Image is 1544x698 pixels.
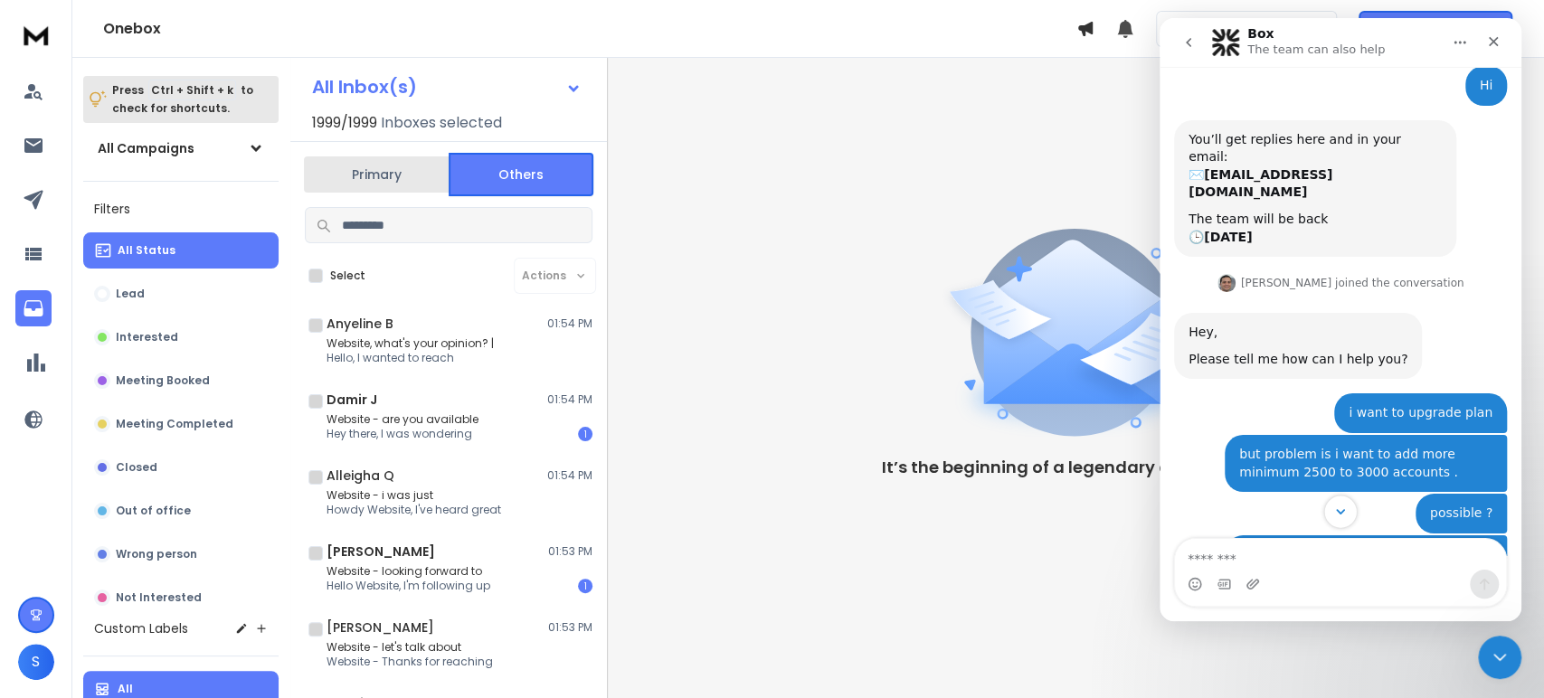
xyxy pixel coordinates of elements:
p: 01:54 PM [547,392,592,407]
p: Closed [116,460,157,475]
h1: Anyeline B [327,315,393,333]
button: Primary [304,155,449,194]
p: Website, what's your opinion? | [327,336,494,351]
button: Out of office [83,493,279,529]
button: All Inbox(s) [298,69,596,105]
p: All Status [118,243,175,258]
button: Closed [83,449,279,486]
button: All Campaigns [83,130,279,166]
img: logo [18,18,54,52]
div: 1 [578,579,592,593]
button: Meeting Booked [83,363,279,399]
p: 01:54 PM [547,468,592,483]
h3: Custom Labels [94,619,188,637]
div: 1 [578,427,592,441]
button: Meeting Completed [83,406,279,442]
p: Press to check for shortcuts. [112,81,253,118]
h3: Filters [83,196,279,222]
h1: Onebox [103,18,1076,40]
p: Meeting Completed [116,417,233,431]
p: Interested [116,330,178,344]
h1: All Inbox(s) [312,78,417,96]
button: Lead [83,276,279,312]
p: It’s the beginning of a legendary conversation [882,455,1271,480]
h1: All Campaigns [98,139,194,157]
p: Not Interested [116,590,202,605]
h3: Inboxes selected [381,112,502,134]
p: Hello, I wanted to reach [327,351,494,365]
button: All Status [83,232,279,269]
label: Select [330,269,365,283]
p: Hey there, I was wondering [327,427,478,441]
p: All [118,682,133,696]
p: Howdy Website, I've heard great [327,503,501,517]
p: Meeting Booked [116,373,210,388]
h1: [PERSON_NAME] [327,618,434,637]
h1: Damir J [327,391,377,409]
iframe: Intercom live chat [1160,18,1521,621]
button: S [18,644,54,680]
button: Wrong person [83,536,279,572]
span: 1999 / 1999 [312,112,377,134]
p: 01:53 PM [548,544,592,559]
button: Not Interested [83,580,279,616]
p: 01:54 PM [547,316,592,331]
p: Wrong person [116,547,197,561]
p: Website - i was just [327,488,501,503]
span: Ctrl + Shift + k [148,80,236,100]
p: Hello Website, I'm following up [327,579,490,593]
p: Website - looking forward to [327,564,490,579]
button: Others [449,153,593,196]
h1: [PERSON_NAME] [327,542,435,561]
button: Interested [83,319,279,355]
button: Get Free Credits [1359,11,1512,47]
p: Website - Thanks for reaching [327,655,493,669]
p: Website - let's talk about [327,640,493,655]
h1: Alleigha Q [327,467,394,485]
p: Out of office [116,504,191,518]
p: Lead [116,287,145,301]
p: Website - are you available [327,412,478,427]
p: 01:53 PM [548,620,592,635]
iframe: Intercom live chat [1478,636,1521,679]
